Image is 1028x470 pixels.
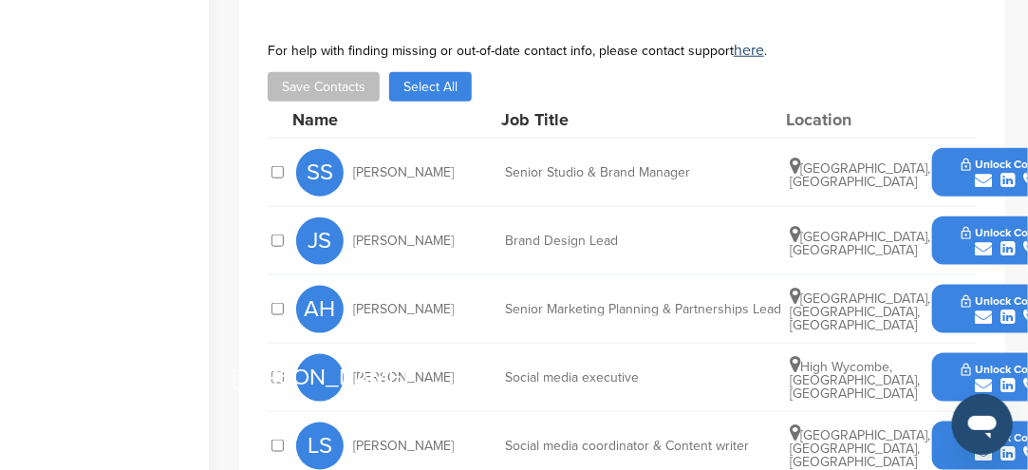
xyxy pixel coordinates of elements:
[292,111,501,128] div: Name
[353,235,454,248] span: [PERSON_NAME]
[790,229,930,258] span: [GEOGRAPHIC_DATA], [GEOGRAPHIC_DATA]
[505,235,790,248] div: Brand Design Lead
[790,359,920,402] span: High Wycombe, [GEOGRAPHIC_DATA], [GEOGRAPHIC_DATA]
[296,286,344,333] span: AH
[353,303,454,316] span: [PERSON_NAME]
[268,43,977,58] div: For help with finding missing or out-of-date contact info, please contact support .
[389,72,472,102] button: Select All
[505,303,790,316] div: Senior Marketing Planning & Partnerships Lead
[505,166,790,179] div: Senior Studio & Brand Manager
[505,440,790,453] div: Social media coordinator & Content writer
[786,111,928,128] div: Location
[790,427,930,470] span: [GEOGRAPHIC_DATA], [GEOGRAPHIC_DATA], [GEOGRAPHIC_DATA]
[296,217,344,265] span: JS
[353,166,454,179] span: [PERSON_NAME]
[790,160,930,190] span: [GEOGRAPHIC_DATA], [GEOGRAPHIC_DATA]
[268,72,380,102] button: Save Contacts
[296,423,344,470] span: LS
[501,111,786,128] div: Job Title
[505,371,790,385] div: Social media executive
[952,394,1013,455] iframe: Button to launch messaging window
[353,440,454,453] span: [PERSON_NAME]
[296,354,344,402] span: [PERSON_NAME]
[296,149,344,197] span: SS
[790,291,930,333] span: [GEOGRAPHIC_DATA], [GEOGRAPHIC_DATA], [GEOGRAPHIC_DATA]
[734,41,764,60] a: here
